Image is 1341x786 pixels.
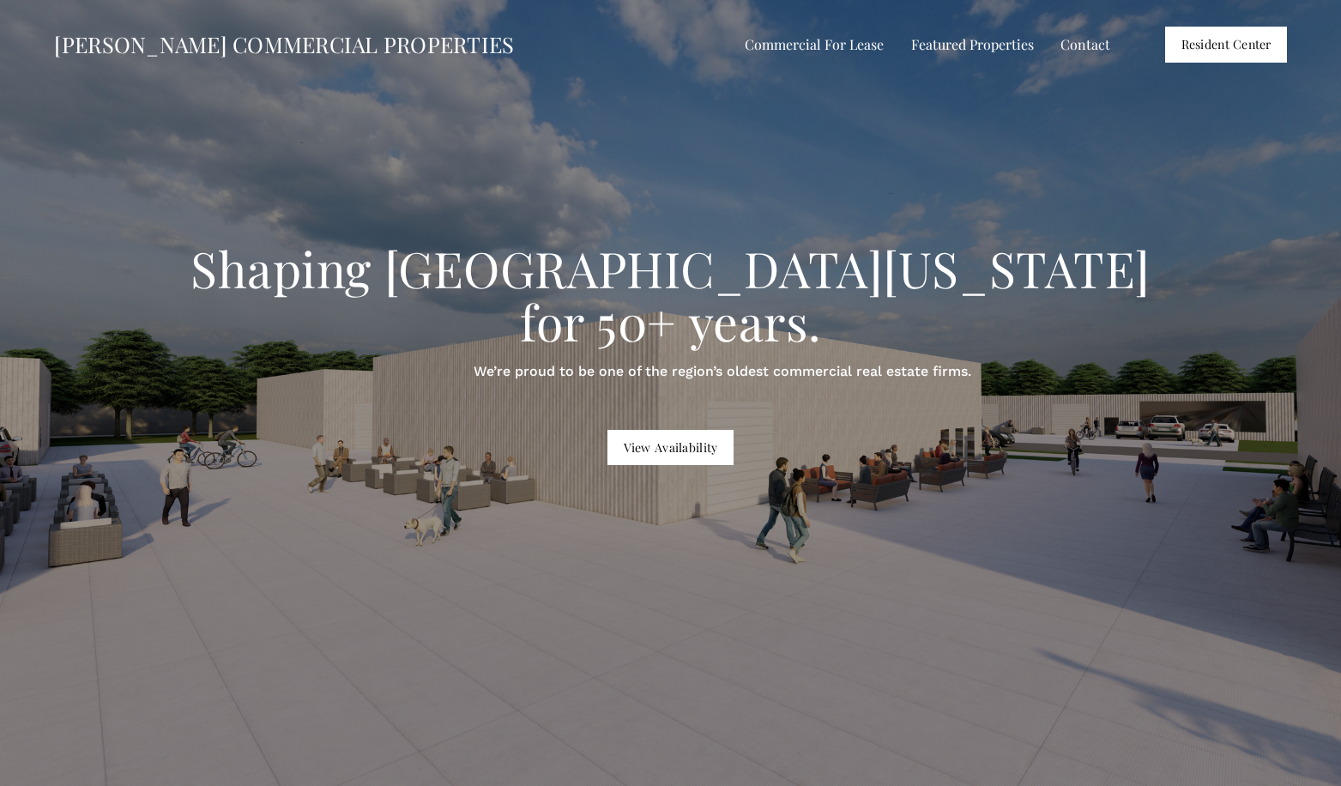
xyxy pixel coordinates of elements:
h2: Shaping [GEOGRAPHIC_DATA][US_STATE] for 50+ years. [157,241,1183,348]
a: Resident Center [1165,27,1288,62]
a: folder dropdown [911,33,1034,57]
span: Featured Properties [911,33,1034,56]
a: folder dropdown [745,33,884,57]
a: [PERSON_NAME] COMMERCIAL PROPERTIES [54,30,515,58]
a: Contact [1060,33,1110,57]
a: View Availability [607,430,734,465]
span: Commercial For Lease [745,33,884,56]
p: We’re proud to be one of the region’s oldest commercial real estate firms. [209,360,1235,383]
